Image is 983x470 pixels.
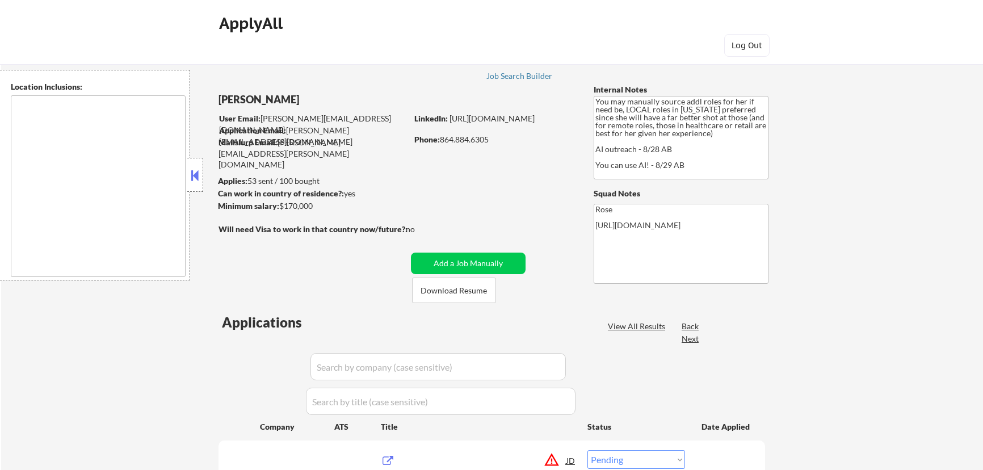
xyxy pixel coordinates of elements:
[219,125,286,135] strong: Application Email:
[406,224,438,235] div: no
[219,137,278,147] strong: Mailslurp Email:
[701,421,751,433] div: Date Applied
[450,114,535,123] a: [URL][DOMAIN_NAME]
[682,321,700,332] div: Back
[219,114,261,123] strong: User Email:
[682,333,700,345] div: Next
[218,188,404,199] div: yes
[414,135,440,144] strong: Phone:
[310,353,566,380] input: Search by company (case sensitive)
[381,421,577,433] div: Title
[218,201,279,211] strong: Minimum salary:
[11,81,186,93] div: Location Inclusions:
[334,421,381,433] div: ATS
[594,84,768,95] div: Internal Notes
[414,134,575,145] div: 864.884.6305
[219,93,452,107] div: [PERSON_NAME]
[544,452,560,468] button: warning_amber
[219,137,407,170] div: [PERSON_NAME][EMAIL_ADDRESS][PERSON_NAME][DOMAIN_NAME]
[260,421,334,433] div: Company
[219,224,408,234] strong: Will need Visa to work in that country now/future?:
[218,175,407,187] div: 53 sent / 100 bought
[219,125,407,147] div: [PERSON_NAME][EMAIL_ADDRESS][DOMAIN_NAME]
[306,388,575,415] input: Search by title (case sensitive)
[412,278,496,303] button: Download Resume
[219,113,407,135] div: [PERSON_NAME][EMAIL_ADDRESS][DOMAIN_NAME]
[222,316,334,329] div: Applications
[219,14,286,33] div: ApplyAll
[486,72,553,80] div: Job Search Builder
[594,188,768,199] div: Squad Notes
[218,200,407,212] div: $170,000
[414,114,448,123] strong: LinkedIn:
[411,253,526,274] button: Add a Job Manually
[218,176,247,186] strong: Applies:
[724,34,770,57] button: Log Out
[608,321,669,332] div: View All Results
[218,188,344,198] strong: Can work in country of residence?:
[587,416,685,437] div: Status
